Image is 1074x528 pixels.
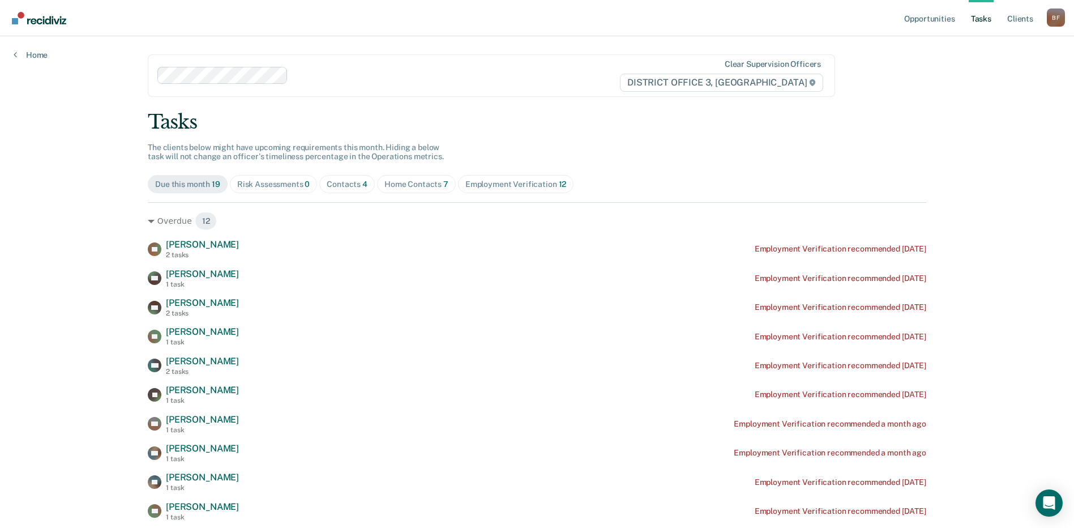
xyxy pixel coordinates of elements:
span: [PERSON_NAME] [166,297,239,308]
div: Employment Verification [465,180,566,189]
span: The clients below might have upcoming requirements this month. Hiding a below task will not chang... [148,143,444,161]
div: 1 task [166,426,239,434]
div: Employment Verification recommended [DATE] [755,274,926,283]
span: [PERSON_NAME] [166,443,239,454]
span: [PERSON_NAME] [166,326,239,337]
div: Risk Assessments [237,180,310,189]
div: 1 task [166,280,239,288]
div: Employment Verification recommended [DATE] [755,303,926,312]
div: Overdue 12 [148,212,926,230]
span: [PERSON_NAME] [166,414,239,425]
div: 1 task [166,455,239,463]
div: 2 tasks [166,309,239,317]
a: Home [14,50,48,60]
span: [PERSON_NAME] [166,269,239,279]
button: Profile dropdown button [1047,8,1065,27]
div: Employment Verification recommended [DATE] [755,506,926,516]
span: 0 [305,180,310,189]
span: [PERSON_NAME] [166,356,239,367]
div: Home Contacts [384,180,448,189]
div: Employment Verification recommended a month ago [734,419,926,429]
div: 2 tasks [166,368,239,376]
div: B F [1047,8,1065,27]
div: Employment Verification recommended [DATE] [755,478,926,487]
div: Clear supervision officers [725,59,821,69]
span: [PERSON_NAME] [166,472,239,483]
span: [PERSON_NAME] [166,239,239,250]
span: 4 [362,180,367,189]
div: 2 tasks [166,251,239,259]
div: Due this month [155,180,220,189]
span: 12 [559,180,567,189]
div: Employment Verification recommended [DATE] [755,361,926,371]
div: Employment Verification recommended [DATE] [755,244,926,254]
div: Contacts [327,180,367,189]
span: DISTRICT OFFICE 3, [GEOGRAPHIC_DATA] [620,74,823,92]
div: 1 task [166,397,239,404]
div: Employment Verification recommended [DATE] [755,332,926,342]
div: Open Intercom Messenger [1036,489,1063,517]
img: Recidiviz [12,12,66,24]
div: Tasks [148,110,926,134]
span: [PERSON_NAME] [166,385,239,395]
span: 12 [195,212,217,230]
div: 1 task [166,484,239,492]
div: Employment Verification recommended [DATE] [755,390,926,399]
span: [PERSON_NAME] [166,501,239,512]
div: 1 task [166,513,239,521]
div: Employment Verification recommended a month ago [734,448,926,458]
span: 7 [443,180,448,189]
div: 1 task [166,338,239,346]
span: 19 [212,180,220,189]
